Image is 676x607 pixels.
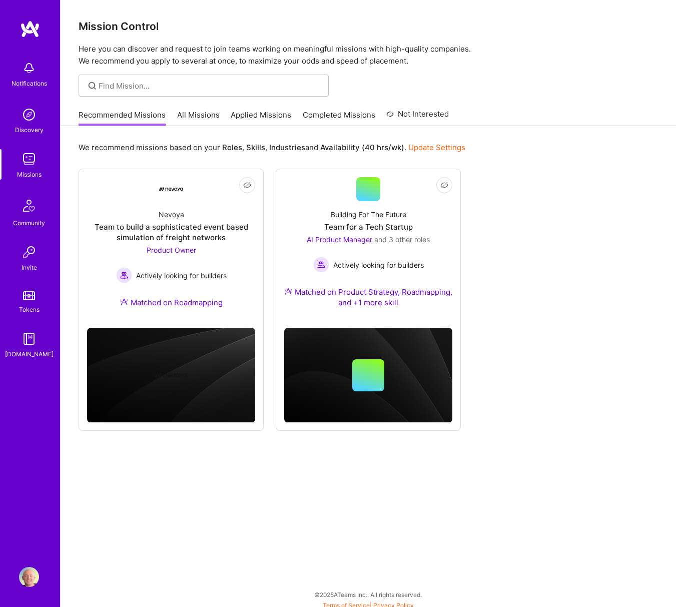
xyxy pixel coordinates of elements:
[159,187,183,191] img: Company Logo
[331,209,406,220] div: Building For The Future
[87,177,255,320] a: Company LogoNevoyaTeam to build a sophisticated event based simulation of freight networksProduct...
[374,235,430,244] span: and 3 other roles
[120,298,128,306] img: Ateam Purple Icon
[5,349,54,359] div: [DOMAIN_NAME]
[440,181,448,189] i: icon EyeClosed
[19,105,39,125] img: discovery
[136,270,227,281] span: Actively looking for builders
[147,246,196,254] span: Product Owner
[177,110,220,126] a: All Missions
[15,125,44,135] div: Discovery
[307,235,372,244] span: AI Product Manager
[19,567,39,587] img: User Avatar
[324,222,413,232] div: Team for a Tech Startup
[284,328,452,423] img: cover
[408,143,465,152] a: Update Settings
[79,43,658,67] p: Here you can discover and request to join teams working on meaningful missions with high-quality ...
[19,329,39,349] img: guide book
[17,169,42,180] div: Missions
[284,177,452,320] a: Building For The FutureTeam for a Tech StartupAI Product Manager and 3 other rolesActively lookin...
[17,194,41,218] img: Community
[87,222,255,243] div: Team to build a sophisticated event based simulation of freight networks
[155,359,187,391] img: Company logo
[269,143,305,152] b: Industries
[79,142,465,153] p: We recommend missions based on your , , and .
[87,80,98,92] i: icon SearchGrey
[320,143,404,152] b: Availability (40 hrs/wk)
[116,267,132,283] img: Actively looking for builders
[19,242,39,262] img: Invite
[333,260,424,270] span: Actively looking for builders
[313,257,329,273] img: Actively looking for builders
[284,287,452,308] div: Matched on Product Strategy, Roadmapping, and +1 more skill
[159,209,184,220] div: Nevoya
[22,262,37,273] div: Invite
[243,181,251,189] i: icon EyeClosed
[87,328,255,423] img: cover
[19,304,40,315] div: Tokens
[303,110,375,126] a: Completed Missions
[19,149,39,169] img: teamwork
[79,20,658,33] h3: Mission Control
[99,81,321,91] input: Find Mission...
[222,143,242,152] b: Roles
[19,58,39,78] img: bell
[13,218,45,228] div: Community
[79,110,166,126] a: Recommended Missions
[12,78,47,89] div: Notifications
[17,567,42,587] a: User Avatar
[246,143,265,152] b: Skills
[23,291,35,300] img: tokens
[231,110,291,126] a: Applied Missions
[386,108,449,126] a: Not Interested
[284,287,292,295] img: Ateam Purple Icon
[20,20,40,38] img: logo
[120,297,223,308] div: Matched on Roadmapping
